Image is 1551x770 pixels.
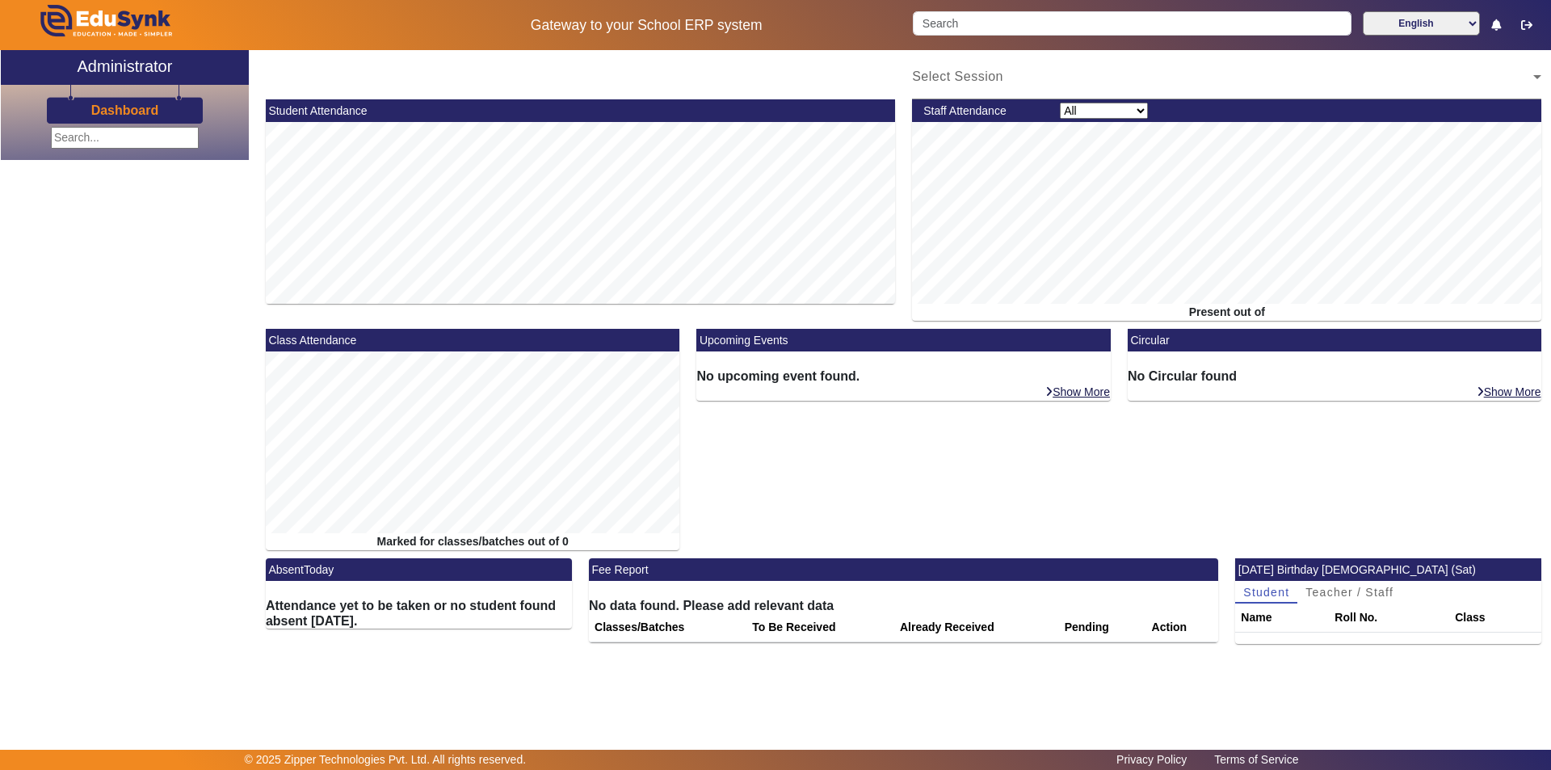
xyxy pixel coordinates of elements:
a: Show More [1476,385,1542,399]
th: Name [1235,604,1329,633]
span: Teacher / Staff [1305,587,1393,598]
h6: No Circular found [1128,368,1542,384]
mat-card-header: Student Attendance [266,99,895,122]
h5: Gateway to your School ERP system [397,17,896,34]
a: Dashboard [90,102,160,119]
a: Administrator [1,50,249,85]
a: Privacy Policy [1108,749,1195,770]
th: Class [1449,604,1541,633]
input: Search [913,11,1351,36]
div: Marked for classes/batches out of 0 [266,533,680,550]
h6: No upcoming event found. [696,368,1111,384]
a: Terms of Service [1206,749,1306,770]
h3: Dashboard [91,103,159,118]
mat-card-header: Circular [1128,329,1542,351]
span: Select Session [912,69,1003,83]
div: Present out of [912,304,1541,321]
mat-card-header: [DATE] Birthday [DEMOGRAPHIC_DATA] (Sat) [1235,558,1541,581]
h6: Attendance yet to be taken or no student found absent [DATE]. [266,598,572,629]
mat-card-header: Fee Report [589,558,1218,581]
a: Show More [1045,385,1111,399]
th: Already Received [894,613,1059,642]
th: Roll No. [1329,604,1449,633]
th: Classes/Batches [589,613,746,642]
span: Student [1243,587,1289,598]
th: Pending [1059,613,1146,642]
mat-card-header: Class Attendance [266,329,680,351]
div: Staff Attendance [915,103,1052,120]
p: © 2025 Zipper Technologies Pvt. Ltd. All rights reserved. [245,751,527,768]
th: To Be Received [746,613,894,642]
mat-card-header: Upcoming Events [696,329,1111,351]
input: Search... [51,127,199,149]
th: Action [1146,613,1219,642]
mat-card-header: AbsentToday [266,558,572,581]
h6: No data found. Please add relevant data [589,598,1218,613]
h2: Administrator [78,57,173,76]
